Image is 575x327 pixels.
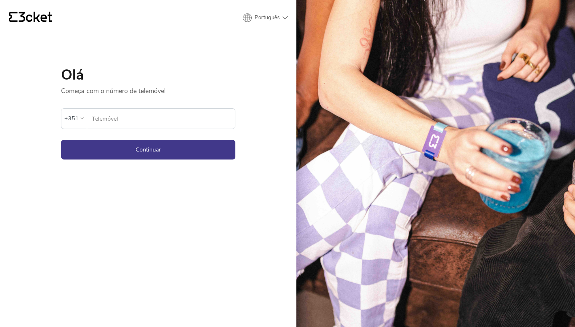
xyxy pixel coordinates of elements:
p: Começa com o número de telemóvel [61,82,235,95]
g: {' '} [9,12,17,22]
div: +351 [64,113,79,124]
button: Continuar [61,140,235,160]
input: Telemóvel [92,109,235,129]
h1: Olá [61,68,235,82]
a: {' '} [9,12,52,24]
label: Telemóvel [87,109,235,129]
